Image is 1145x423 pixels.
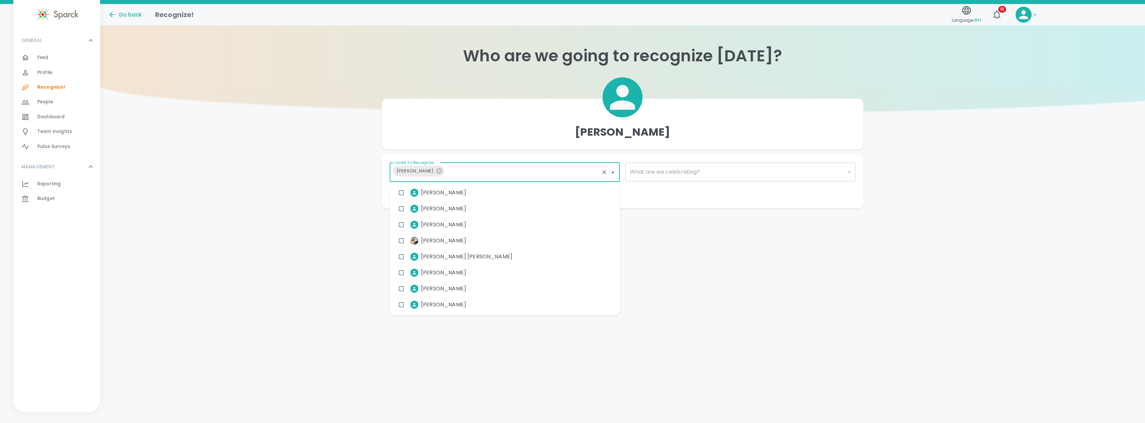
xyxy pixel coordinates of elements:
p: GENERAL [21,37,42,44]
span: Team Insights [37,128,72,135]
a: Sparck logo [13,7,100,22]
div: GENERAL [13,30,100,50]
h4: [PERSON_NAME] [575,125,671,139]
a: Feed [13,50,100,65]
img: Sparck logo [35,7,78,22]
p: MANAGEMENT [21,163,55,170]
span: Recognize! [37,84,66,91]
button: 15 [989,7,1005,23]
span: Budget [37,195,55,202]
span: People [37,99,53,105]
div: MANAGEMENT [13,177,100,209]
span: Profile [37,69,52,76]
span: Dashboard [37,114,65,120]
img: Picture of Adriana [410,237,418,245]
a: Team Insights [13,124,100,139]
a: Recognize! [13,80,100,95]
span: Pulse Surveys [37,143,70,150]
span: [PERSON_NAME] [421,205,466,213]
span: 15 [998,6,1006,13]
span: Language: [952,16,981,25]
h1: Recognize! [155,9,194,20]
label: I want to Recognize... [394,160,436,165]
span: en [974,16,981,24]
span: [PERSON_NAME] [421,189,466,197]
span: [PERSON_NAME] [PERSON_NAME] [421,253,512,261]
a: People [13,95,100,109]
span: Feed [37,54,49,61]
span: [PERSON_NAME] [421,237,466,245]
div: [PERSON_NAME] [393,166,444,176]
button: Clear [600,168,609,177]
a: Budget [13,191,100,206]
div: GENERAL [13,50,100,157]
a: Dashboard [13,110,100,124]
span: [PERSON_NAME] [421,221,466,229]
a: Reporting [13,177,100,191]
div: MANAGEMENT [13,157,100,177]
button: Go back [108,11,142,19]
span: [PERSON_NAME] [393,167,437,175]
span: [PERSON_NAME] [421,285,466,293]
a: Pulse Surveys [13,139,100,154]
button: Language:en [949,3,984,27]
h1: Who are we going to recognize [DATE]? [100,47,1145,65]
a: Profile [13,65,100,80]
span: [PERSON_NAME] [421,301,466,309]
span: [PERSON_NAME] [421,269,466,277]
button: Close [608,168,618,177]
span: Reporting [37,181,61,187]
